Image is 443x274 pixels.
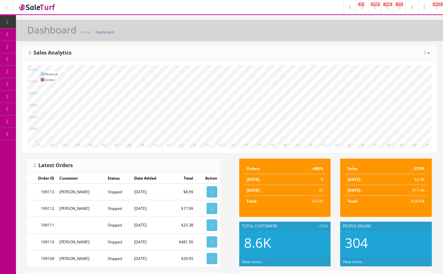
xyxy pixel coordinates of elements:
[80,30,90,34] a: Home
[57,233,105,250] td: [PERSON_NAME]
[286,174,326,185] td: 9
[57,200,105,217] td: [PERSON_NAME]
[340,222,432,231] div: People Online
[105,250,132,267] td: Shipped
[169,184,196,200] td: $8.99
[358,3,364,6] span: 47
[247,188,260,193] strong: [DATE]:
[169,217,196,233] td: $25.38
[239,222,331,231] div: Total Customers
[45,77,58,83] td: Orders
[27,184,57,200] td: 199113
[27,200,57,217] td: 199112
[169,233,196,250] td: $481.50
[247,177,260,182] strong: [DATE]:
[242,259,264,264] a: View more...
[132,233,169,250] td: [DATE]
[27,250,57,267] td: 199109
[105,173,132,184] td: Status
[169,200,196,217] td: $17.99
[132,173,169,184] td: Date Added
[345,235,427,250] h2: 304
[244,235,326,250] h2: 8.6K
[27,25,76,35] h1: Dashboard
[348,198,358,204] strong: Total:
[244,163,286,174] td: Orders
[386,185,427,196] td: $11.4K
[169,250,196,267] td: $29.95
[371,3,380,6] span: 6789
[57,184,105,200] td: [PERSON_NAME]
[383,3,392,6] span: 1796
[105,200,132,217] td: Shipped
[343,259,364,264] a: View more...
[34,163,73,168] h3: Latest Orders
[27,233,57,250] td: 199110
[29,50,72,56] h3: Sales Analytics
[169,173,196,184] td: Total
[18,3,56,11] img: SaleTurf
[318,223,328,229] span: -50%
[45,71,58,77] td: Revenue
[132,184,169,200] td: [DATE]
[348,177,361,182] strong: [DATE]:
[286,185,326,196] td: 45
[345,163,386,174] td: Sales
[27,173,57,184] td: Order ID
[57,173,105,184] td: Customer
[57,250,105,267] td: [PERSON_NAME]
[95,30,114,34] a: Dashboard
[132,250,169,267] td: [DATE]
[433,3,443,6] span: HELP
[386,174,427,185] td: $2.4K
[132,200,169,217] td: [DATE]
[286,163,326,174] td: -400%
[105,233,132,250] td: Shipped
[105,217,132,233] td: Shipped
[247,198,257,204] strong: Total:
[132,217,169,233] td: [DATE]
[286,196,326,207] td: 163.4K
[105,184,132,200] td: Shipped
[348,188,361,193] strong: [DATE]:
[196,173,219,184] td: Action
[386,163,427,174] td: -372%
[27,217,57,233] td: 199111
[396,3,403,6] span: 115
[386,196,427,207] td: $28.6M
